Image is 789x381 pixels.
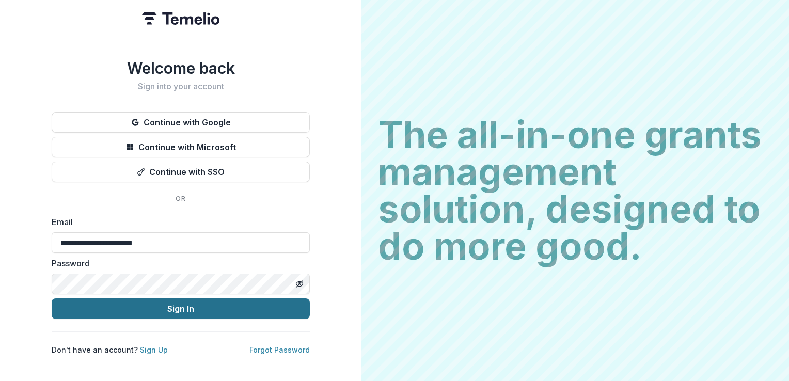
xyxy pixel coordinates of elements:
button: Continue with Google [52,112,310,133]
img: Temelio [142,12,219,25]
p: Don't have an account? [52,344,168,355]
label: Email [52,216,304,228]
a: Sign Up [140,345,168,354]
h1: Welcome back [52,59,310,77]
button: Continue with SSO [52,162,310,182]
button: Sign In [52,298,310,319]
h2: Sign into your account [52,82,310,91]
a: Forgot Password [249,345,310,354]
button: Toggle password visibility [291,276,308,292]
label: Password [52,257,304,269]
button: Continue with Microsoft [52,137,310,157]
